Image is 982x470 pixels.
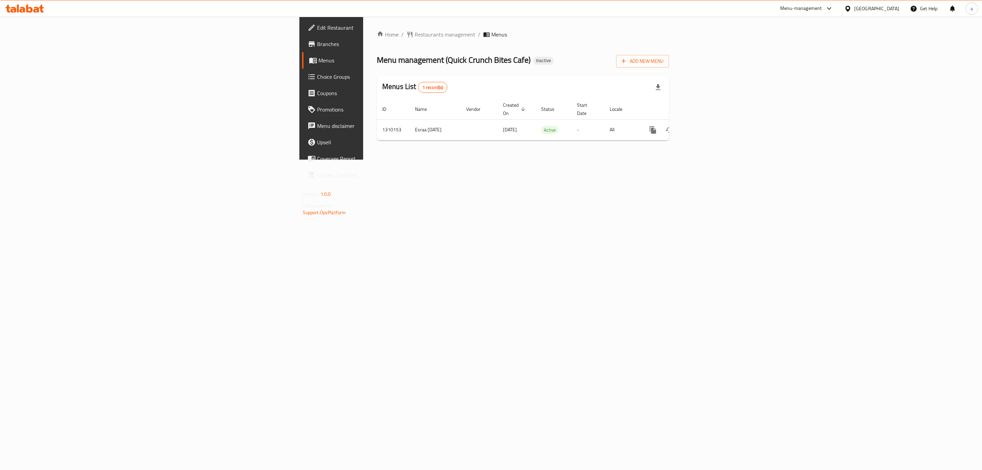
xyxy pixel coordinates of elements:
span: Grocery Checklist [317,171,458,179]
th: Actions [639,99,716,120]
span: Menu disclaimer [317,122,458,130]
span: Get support on: [303,201,334,210]
a: Promotions [302,101,463,118]
span: Menus [318,56,458,64]
a: Edit Restaurant [302,19,463,36]
div: [GEOGRAPHIC_DATA] [854,5,899,12]
span: Choice Groups [317,73,458,81]
a: Coverage Report [302,150,463,167]
span: Coverage Report [317,155,458,163]
a: Menus [302,52,463,69]
span: Name [415,105,436,113]
span: Branches [317,40,458,48]
span: Edit Restaurant [317,24,458,32]
span: Add New Menu [622,57,664,65]
a: Choice Groups [302,69,463,85]
table: enhanced table [377,99,716,141]
div: Total records count [418,82,448,93]
span: [DATE] [503,125,517,134]
span: Inactive [533,58,554,63]
span: Locale [610,105,631,113]
div: Export file [650,79,666,96]
span: Start Date [577,101,596,117]
a: Coupons [302,85,463,101]
li: / [478,30,480,39]
span: Version: [303,190,319,199]
a: Branches [302,36,463,52]
span: Active [541,126,559,134]
span: Coupons [317,89,458,97]
span: Vendor [466,105,489,113]
span: Menus [491,30,507,39]
div: Menu-management [780,4,822,13]
div: Inactive [533,57,554,65]
span: Promotions [317,105,458,114]
span: a [970,5,973,12]
td: All [604,119,639,140]
span: 1 record(s) [418,84,447,91]
span: Status [541,105,563,113]
h2: Menus List [382,82,447,93]
button: more [645,122,661,138]
button: Add New Menu [616,55,669,68]
span: Created On [503,101,527,117]
span: ID [382,105,395,113]
td: - [571,119,604,140]
span: 1.0.0 [321,190,331,199]
a: Grocery Checklist [302,167,463,183]
button: Change Status [661,122,678,138]
nav: breadcrumb [377,30,669,39]
a: Upsell [302,134,463,150]
a: Support.OpsPlatform [303,208,346,217]
span: Upsell [317,138,458,146]
a: Menu disclaimer [302,118,463,134]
